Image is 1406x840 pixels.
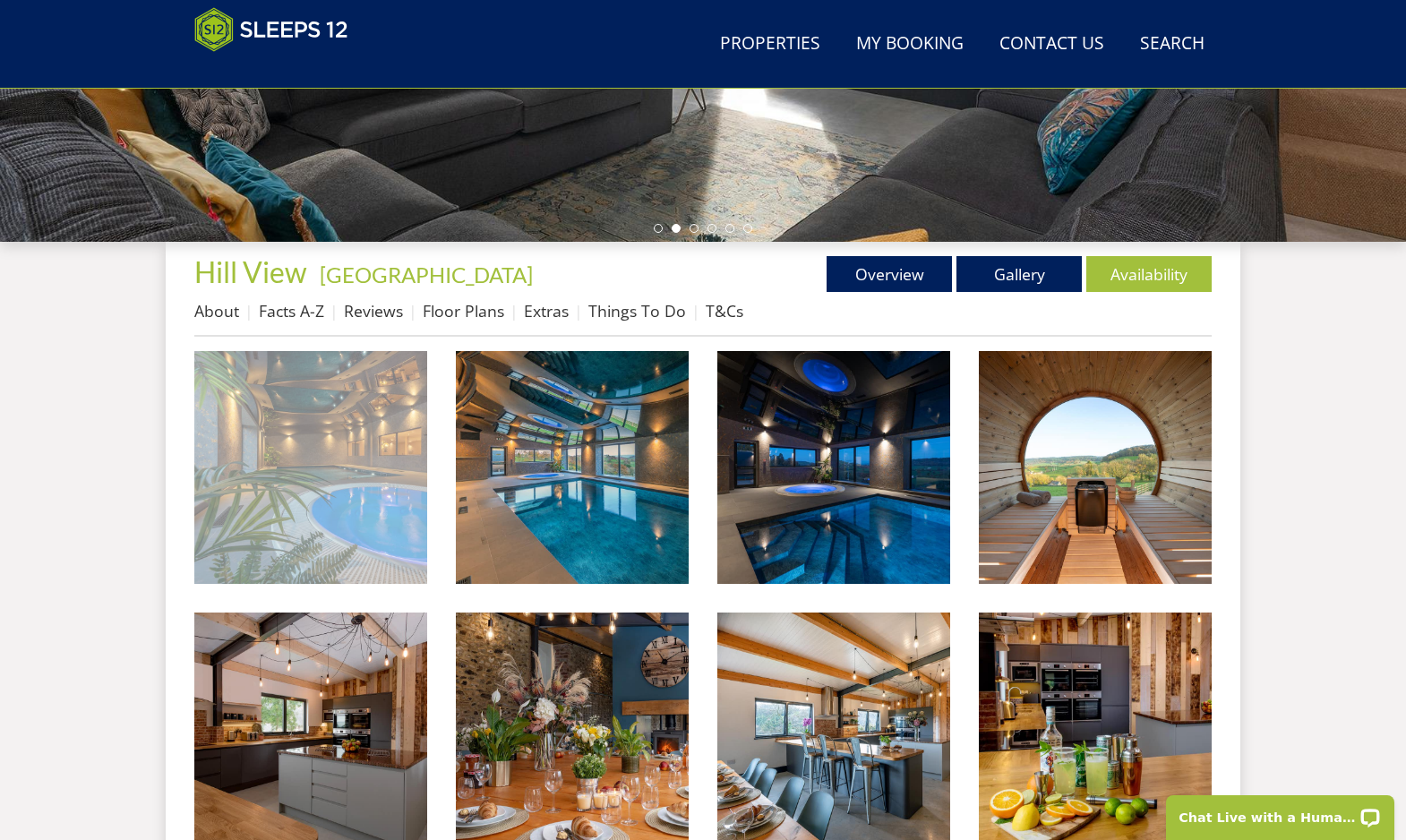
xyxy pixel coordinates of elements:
a: Facts A-Z [259,300,324,321]
img: Hill View - The spa hall is stunning - and the views are spectacular [456,351,689,584]
a: Things To Do [588,300,686,321]
span: - [313,261,533,287]
img: Hill View - The sauna has breathtaking views over the East Devon countryside [979,351,1212,584]
iframe: Customer reviews powered by Trustpilot [185,63,373,78]
a: My Booking [849,24,971,64]
a: T&Cs [706,300,743,321]
a: Gallery [956,256,1082,292]
a: Reviews [344,300,403,321]
img: Hill View - Luxury Large Group Holiday House With Pool, Hot Tub, Sauna and Games Room [194,351,427,584]
img: Sleeps 12 [194,7,348,52]
a: Search [1133,24,1212,64]
a: Availability [1086,256,1212,292]
a: Contact Us [992,24,1111,64]
a: Properties [713,24,827,64]
a: Overview [827,256,952,292]
a: About [194,300,239,321]
a: [GEOGRAPHIC_DATA] [320,261,533,287]
a: Hill View [194,254,313,289]
img: Hill View - The spa hall with pool and hot tub is exclusively yours for the whole of your stay [717,351,950,584]
iframe: LiveChat chat widget [1154,784,1406,840]
a: Extras [524,300,569,321]
span: Hill View [194,254,307,289]
a: Floor Plans [423,300,504,321]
